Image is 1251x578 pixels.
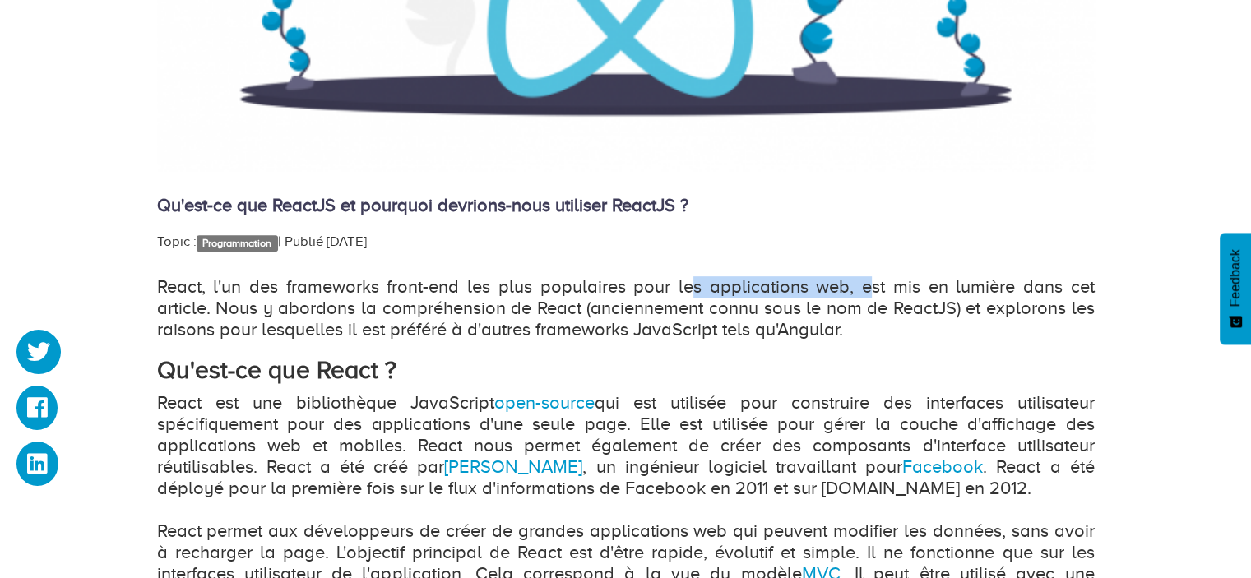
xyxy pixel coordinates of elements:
span: Publié [DATE] [285,234,367,249]
p: React, l'un des frameworks front-end les plus populaires pour les applications web, est mis en lu... [157,276,1095,340]
a: open-source [494,392,595,413]
button: Feedback - Afficher l’enquête [1220,233,1251,344]
h4: Qu'est-ce que ReactJS et pourquoi devrions-nous utiliser ReactJS ? [157,196,1095,215]
a: Facebook [902,456,983,477]
a: [PERSON_NAME] [444,456,582,477]
span: Feedback [1228,249,1243,307]
a: Programmation [197,235,278,252]
strong: Qu'est-ce que React ? [157,356,396,384]
span: Topic : | [157,234,281,249]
